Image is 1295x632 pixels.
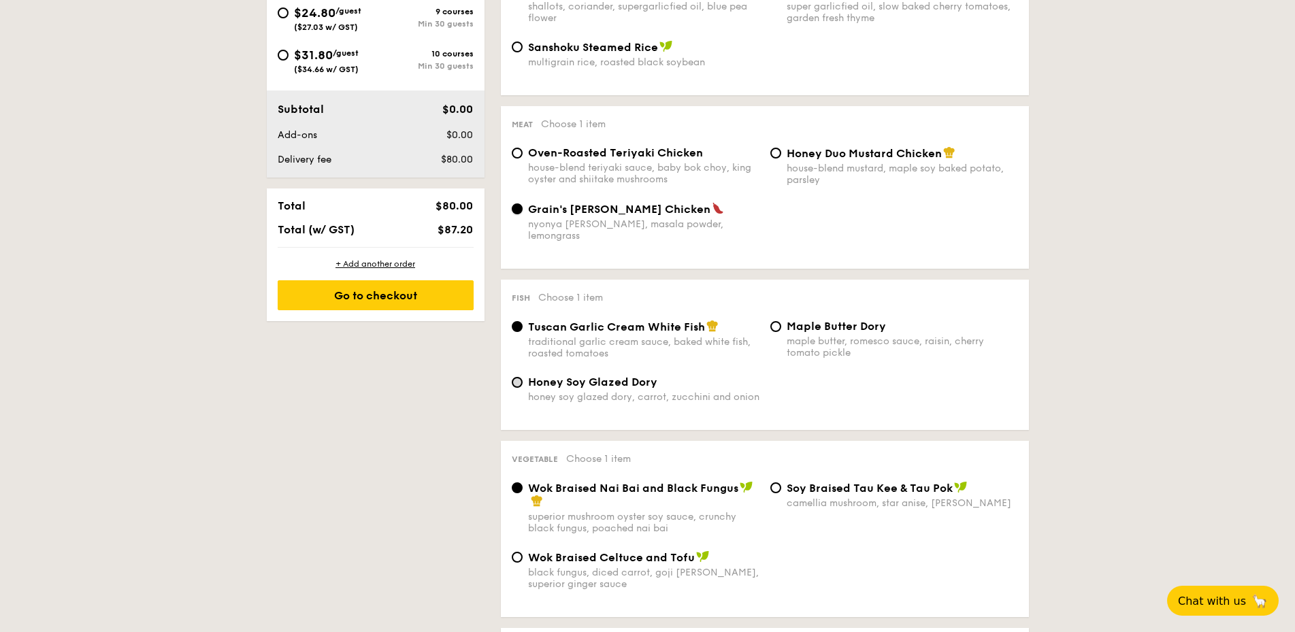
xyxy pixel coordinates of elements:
span: Choose 1 item [538,292,603,303]
span: Oven-Roasted Teriyaki Chicken [528,146,703,159]
span: ($34.66 w/ GST) [294,65,359,74]
span: Vegetable [512,454,558,464]
input: Wok Braised Nai Bai and Black Fungussuperior mushroom oyster soy sauce, crunchy black fungus, poa... [512,482,523,493]
span: /guest [335,6,361,16]
input: Tuscan Garlic Cream White Fishtraditional garlic cream sauce, baked white fish, roasted tomatoes [512,321,523,332]
span: $0.00 [446,129,473,141]
span: $24.80 [294,5,335,20]
img: icon-chef-hat.a58ddaea.svg [943,146,955,159]
img: icon-vegan.f8ff3823.svg [659,40,673,52]
input: Oven-Roasted Teriyaki Chickenhouse-blend teriyaki sauce, baby bok choy, king oyster and shiitake ... [512,148,523,159]
button: Chat with us🦙 [1167,586,1279,616]
span: 🦙 [1251,593,1268,609]
div: shallots, coriander, supergarlicfied oil, blue pea flower [528,1,759,24]
div: super garlicfied oil, slow baked cherry tomatoes, garden fresh thyme [787,1,1018,24]
span: Chat with us [1178,595,1246,608]
span: Subtotal [278,103,324,116]
input: Grain's [PERSON_NAME] Chickennyonya [PERSON_NAME], masala powder, lemongrass [512,203,523,214]
input: ⁠Soy Braised Tau Kee & Tau Pokcamellia mushroom, star anise, [PERSON_NAME] [770,482,781,493]
div: superior mushroom oyster soy sauce, crunchy black fungus, poached nai bai [528,511,759,534]
span: Choose 1 item [566,453,631,465]
span: Maple Butter Dory [787,320,886,333]
div: house-blend teriyaki sauce, baby bok choy, king oyster and shiitake mushrooms [528,162,759,185]
div: 10 courses [376,49,474,59]
div: honey soy glazed dory, carrot, zucchini and onion [528,391,759,403]
span: Total (w/ GST) [278,223,355,236]
span: ⁠Soy Braised Tau Kee & Tau Pok [787,482,953,495]
input: Wok Braised Celtuce and Tofublack fungus, diced carrot, goji [PERSON_NAME], superior ginger sauce [512,552,523,563]
input: $24.80/guest($27.03 w/ GST)9 coursesMin 30 guests [278,7,289,18]
span: ($27.03 w/ GST) [294,22,358,32]
span: $80.00 [436,199,473,212]
input: Honey Duo Mustard Chickenhouse-blend mustard, maple soy baked potato, parsley [770,148,781,159]
input: Maple Butter Dorymaple butter, romesco sauce, raisin, cherry tomato pickle [770,321,781,332]
div: maple butter, romesco sauce, raisin, cherry tomato pickle [787,335,1018,359]
div: Min 30 guests [376,61,474,71]
div: nyonya [PERSON_NAME], masala powder, lemongrass [528,218,759,242]
div: black fungus, diced carrot, goji [PERSON_NAME], superior ginger sauce [528,567,759,590]
span: $80.00 [441,154,473,165]
input: Honey Soy Glazed Doryhoney soy glazed dory, carrot, zucchini and onion [512,377,523,388]
span: $87.20 [438,223,473,236]
span: Total [278,199,306,212]
img: icon-chef-hat.a58ddaea.svg [706,320,719,332]
img: icon-spicy.37a8142b.svg [712,202,724,214]
img: icon-vegan.f8ff3823.svg [740,481,753,493]
span: $0.00 [442,103,473,116]
span: Fish [512,293,530,303]
span: Honey Duo Mustard Chicken [787,147,942,160]
span: /guest [333,48,359,58]
div: traditional garlic cream sauce, baked white fish, roasted tomatoes [528,336,759,359]
input: Sanshoku Steamed Ricemultigrain rice, roasted black soybean [512,41,523,52]
span: Wok Braised Celtuce and Tofu [528,551,695,564]
div: camellia mushroom, star anise, [PERSON_NAME] [787,497,1018,509]
div: Min 30 guests [376,19,474,29]
span: Delivery fee [278,154,331,165]
span: Tuscan Garlic Cream White Fish [528,320,705,333]
span: Wok Braised Nai Bai and Black Fungus [528,482,738,495]
span: Meat [512,120,533,129]
img: icon-vegan.f8ff3823.svg [696,550,710,563]
input: $31.80/guest($34.66 w/ GST)10 coursesMin 30 guests [278,50,289,61]
img: icon-vegan.f8ff3823.svg [954,481,968,493]
span: Sanshoku Steamed Rice [528,41,658,54]
span: $31.80 [294,48,333,63]
span: Grain's [PERSON_NAME] Chicken [528,203,710,216]
img: icon-chef-hat.a58ddaea.svg [531,495,543,507]
div: + Add another order [278,259,474,269]
div: house-blend mustard, maple soy baked potato, parsley [787,163,1018,186]
span: Honey Soy Glazed Dory [528,376,657,388]
div: multigrain rice, roasted black soybean [528,56,759,68]
div: Go to checkout [278,280,474,310]
span: Choose 1 item [541,118,606,130]
div: 9 courses [376,7,474,16]
span: Add-ons [278,129,317,141]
